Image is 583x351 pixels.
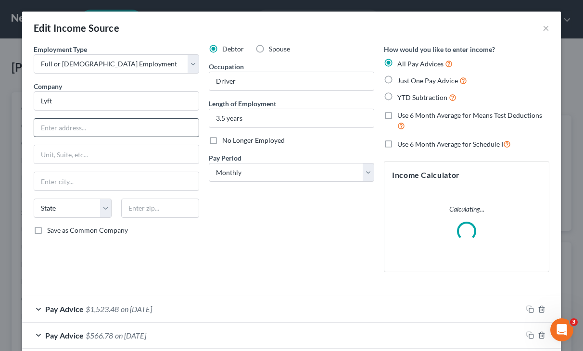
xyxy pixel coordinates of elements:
[384,44,495,54] label: How would you like to enter income?
[392,169,541,181] h5: Income Calculator
[34,45,87,53] span: Employment Type
[550,318,573,341] iframe: Intercom live chat
[121,199,199,218] input: Enter zip...
[47,226,128,234] span: Save as Common Company
[45,331,84,340] span: Pay Advice
[209,109,374,127] input: ex: 2 years
[269,45,290,53] span: Spouse
[34,91,199,111] input: Search company by name...
[34,21,119,35] div: Edit Income Source
[570,318,578,326] span: 3
[209,62,244,72] label: Occupation
[543,22,549,34] button: ×
[45,304,84,313] span: Pay Advice
[392,204,541,214] p: Calculating...
[209,154,241,162] span: Pay Period
[397,140,503,148] span: Use 6 Month Average for Schedule I
[209,99,276,109] label: Length of Employment
[397,76,458,85] span: Just One Pay Advice
[34,119,199,137] input: Enter address...
[86,331,113,340] span: $566.78
[397,60,444,68] span: All Pay Advices
[34,145,199,163] input: Unit, Suite, etc...
[86,304,119,313] span: $1,523.48
[34,82,62,90] span: Company
[115,331,146,340] span: on [DATE]
[222,45,244,53] span: Debtor
[397,93,447,101] span: YTD Subtraction
[397,111,542,119] span: Use 6 Month Average for Means Test Deductions
[222,136,285,144] span: No Longer Employed
[209,72,374,90] input: --
[34,172,199,190] input: Enter city...
[121,304,152,313] span: on [DATE]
